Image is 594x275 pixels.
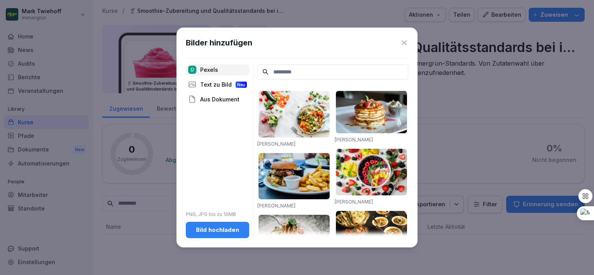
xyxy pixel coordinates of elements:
img: pexels-photo-1640777.jpeg [259,91,330,137]
div: Aus Dokument [186,94,249,105]
a: [PERSON_NAME] [335,199,373,205]
img: pexels-photo-376464.jpeg [336,91,407,133]
div: Neu [236,82,247,88]
img: pexels.png [188,66,196,74]
h1: Bilder hinzufügen [186,37,252,49]
a: [PERSON_NAME] [257,141,295,147]
p: PNG, JPG bis zu 10MB [186,211,249,218]
img: pexels-photo-70497.jpeg [259,153,330,200]
img: pexels-photo-958545.jpeg [336,211,407,250]
img: pexels-photo-1099680.jpeg [336,149,407,195]
div: Text zu Bild [186,79,249,90]
a: [PERSON_NAME] [257,203,295,209]
div: Pexels [186,64,249,75]
div: Bild hochladen [192,226,243,234]
a: [PERSON_NAME] [335,137,373,143]
img: pexels-photo-1279330.jpeg [259,215,330,261]
button: Bild hochladen [186,222,249,238]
